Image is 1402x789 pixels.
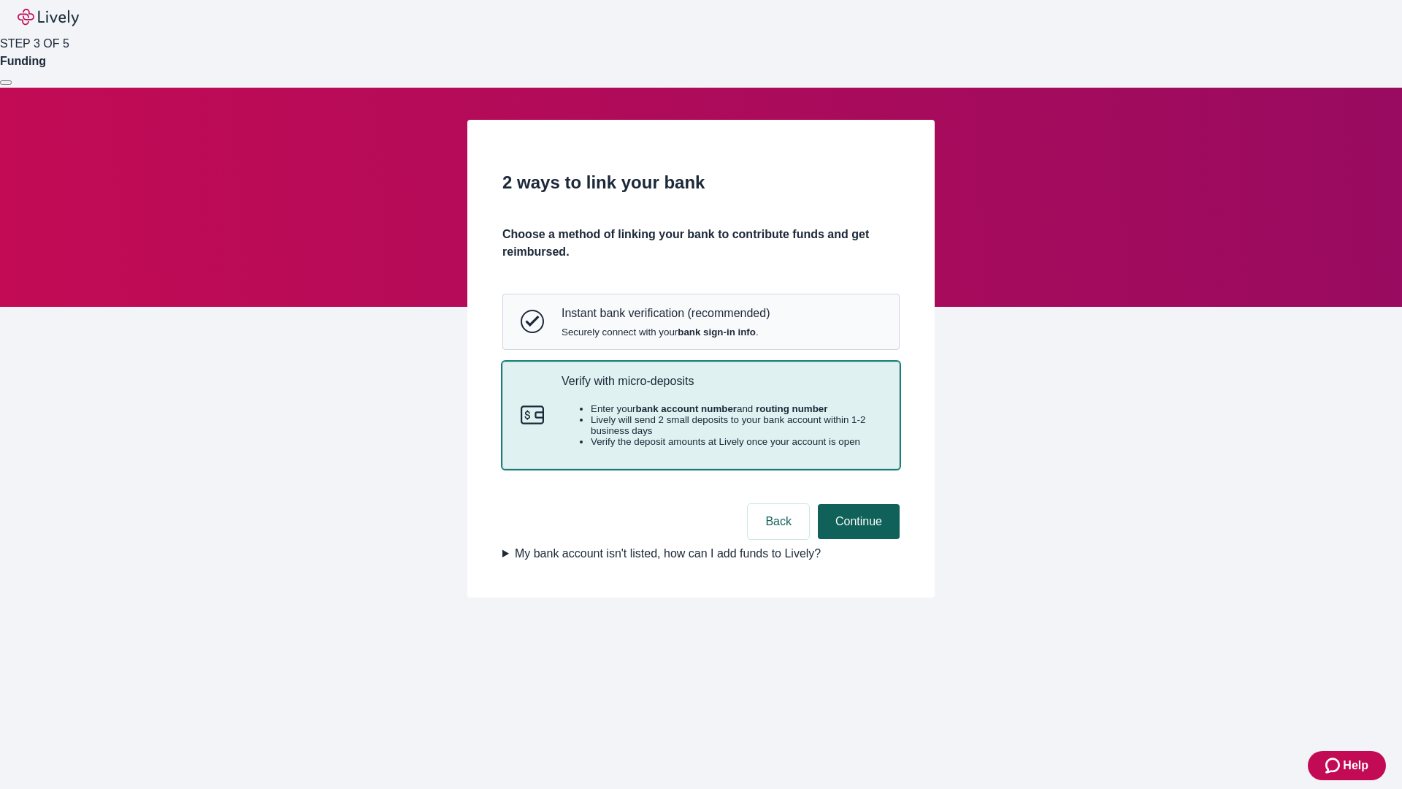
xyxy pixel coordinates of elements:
svg: Instant bank verification [521,310,544,333]
strong: bank sign-in info [678,327,756,338]
li: Lively will send 2 small deposits to your bank account within 1-2 business days [591,414,881,436]
strong: bank account number [636,403,738,414]
p: Verify with micro-deposits [562,374,881,388]
p: Instant bank verification (recommended) [562,306,770,320]
svg: Zendesk support icon [1325,757,1343,774]
button: Zendesk support iconHelp [1308,751,1386,780]
summary: My bank account isn't listed, how can I add funds to Lively? [502,545,900,563]
button: Micro-depositsVerify with micro-depositsEnter yourbank account numberand routing numberLively wil... [503,362,899,469]
button: Continue [818,504,900,539]
span: Securely connect with your . [562,327,770,338]
span: Help [1343,757,1368,774]
button: Back [748,504,809,539]
h4: Choose a method of linking your bank to contribute funds and get reimbursed. [502,226,900,261]
li: Verify the deposit amounts at Lively once your account is open [591,436,881,447]
button: Instant bank verificationInstant bank verification (recommended)Securely connect with yourbank si... [503,294,899,348]
strong: routing number [756,403,827,414]
svg: Micro-deposits [521,403,544,427]
img: Lively [18,9,79,26]
li: Enter your and [591,403,881,414]
h2: 2 ways to link your bank [502,169,900,196]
